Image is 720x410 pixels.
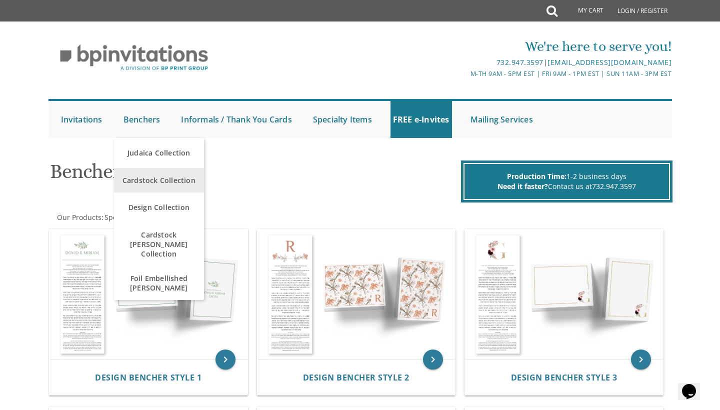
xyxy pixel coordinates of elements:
[114,192,204,222] a: Design Collection
[49,229,247,359] img: Design Bencher Style 1
[511,372,617,383] span: Design Bencher Style 3
[114,138,204,168] a: Judaica Collection
[104,212,155,222] span: Specialty Items
[114,168,204,192] a: Cardstock Collection
[256,68,671,79] div: M-Th 9am - 5pm EST | Fri 9am - 1pm EST | Sun 11am - 3pm EST
[465,229,663,359] img: Design Bencher Style 3
[121,101,163,138] a: Benchers
[256,36,671,56] div: We're here to serve you!
[56,212,101,222] a: Our Products
[390,101,452,138] a: FREE e-Invites
[116,268,201,297] span: Foil Embellished [PERSON_NAME]
[257,229,455,359] img: Design Bencher Style 2
[496,57,543,67] a: 732.947.3597
[48,37,220,78] img: BP Invitation Loft
[556,1,610,21] a: My Cart
[114,222,204,266] a: Cardstock [PERSON_NAME] Collection
[631,349,651,369] a: keyboard_arrow_right
[592,181,636,191] a: 732.947.3597
[48,212,360,222] div: :
[468,101,535,138] a: Mailing Services
[95,372,201,383] span: Design Bencher Style 1
[103,212,155,222] a: Specialty Items
[256,56,671,68] div: |
[95,373,201,382] a: Design Bencher Style 1
[303,373,409,382] a: Design Bencher Style 2
[215,349,235,369] a: keyboard_arrow_right
[116,225,201,263] span: Cardstock [PERSON_NAME] Collection
[310,101,374,138] a: Specialty Items
[678,370,710,400] iframe: chat widget
[303,372,409,383] span: Design Bencher Style 2
[463,163,670,200] div: 1-2 business days Contact us at
[178,101,294,138] a: Informals / Thank You Cards
[507,171,566,181] span: Production Time:
[511,373,617,382] a: Design Bencher Style 3
[116,170,201,190] span: Cardstock Collection
[50,160,458,190] h1: Benchers
[547,57,671,67] a: [EMAIL_ADDRESS][DOMAIN_NAME]
[58,101,105,138] a: Invitations
[423,349,443,369] a: keyboard_arrow_right
[114,266,204,300] a: Foil Embellished [PERSON_NAME]
[497,181,548,191] span: Need it faster?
